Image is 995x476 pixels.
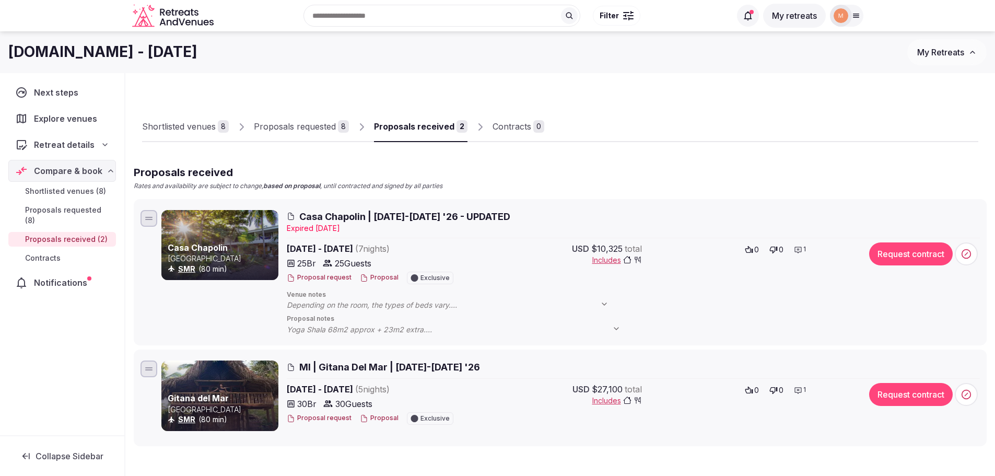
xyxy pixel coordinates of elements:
[168,404,276,415] p: [GEOGRAPHIC_DATA]
[132,4,216,28] a: Visit the homepage
[593,6,640,26] button: Filter
[34,165,102,177] span: Compare & book
[142,112,229,142] a: Shortlisted venues8
[134,165,442,180] h2: Proposals received
[779,245,783,255] span: 0
[456,120,467,133] div: 2
[142,120,216,133] div: Shortlisted venues
[287,383,471,396] span: [DATE] - [DATE]
[592,255,642,265] button: Includes
[834,8,848,23] img: moveinside.it
[572,383,590,396] span: USD
[263,182,320,190] strong: based on proposal
[420,275,450,281] span: Exclusive
[168,393,229,403] a: Gitana del Mar
[287,315,980,323] span: Proposal notes
[763,4,826,28] button: My retreats
[287,242,471,255] span: [DATE] - [DATE]
[36,451,103,461] span: Collapse Sidebar
[360,414,399,423] button: Proposal
[360,273,399,282] button: Proposal
[178,264,195,274] button: SMR
[8,232,116,247] a: Proposals received (2)
[25,253,61,263] span: Contracts
[338,120,349,133] div: 8
[754,385,759,396] span: 0
[254,112,349,142] a: Proposals requested8
[178,264,195,273] a: SMR
[8,203,116,228] a: Proposals requested (8)
[572,242,589,255] span: USD
[299,210,510,223] span: Casa Chapolin | [DATE]-[DATE] '26 - UPDATED
[8,251,116,265] a: Contracts
[218,120,229,133] div: 8
[591,242,623,255] span: $10,325
[742,383,762,398] button: 0
[907,39,987,65] button: My Retreats
[742,242,762,257] button: 0
[374,112,467,142] a: Proposals received2
[178,414,195,425] button: SMR
[134,182,442,191] p: Rates and availability are subject to change, , until contracted and signed by all parties
[34,276,91,289] span: Notifications
[763,10,826,21] a: My retreats
[600,10,619,21] span: Filter
[287,414,352,423] button: Proposal request
[766,383,787,398] button: 0
[297,398,317,410] span: 30 Br
[592,396,642,406] button: Includes
[287,273,352,282] button: Proposal request
[493,120,531,133] div: Contracts
[34,138,95,151] span: Retreat details
[493,112,544,142] a: Contracts0
[178,415,195,424] a: SMR
[779,385,783,396] span: 0
[8,82,116,103] a: Next steps
[533,120,544,133] div: 0
[420,415,450,422] span: Exclusive
[297,257,316,270] span: 25 Br
[132,4,216,28] svg: Retreats and Venues company logo
[25,186,106,196] span: Shortlisted venues (8)
[34,112,101,125] span: Explore venues
[34,86,83,99] span: Next steps
[287,300,619,310] span: Depending on the room, the types of beds vary. Check-in, check-out, and breakfast take place at [...
[8,108,116,130] a: Explore venues
[25,234,108,245] span: Proposals received (2)
[869,383,953,406] button: Request contract
[8,42,197,62] h1: [DOMAIN_NAME] - [DATE]
[168,253,276,264] p: [GEOGRAPHIC_DATA]
[592,383,623,396] span: $27,100
[625,242,642,255] span: total
[8,272,116,294] a: Notifications
[8,184,116,199] a: Shortlisted venues (8)
[287,223,980,234] div: Expire d [DATE]
[917,47,964,57] span: My Retreats
[335,398,372,410] span: 30 Guests
[168,414,276,425] div: (80 min)
[299,361,480,374] span: MI | Gitana Del Mar | [DATE]-[DATE] '26
[168,264,276,274] div: (80 min)
[869,242,953,265] button: Request contract
[287,291,980,299] span: Venue notes
[8,445,116,468] button: Collapse Sidebar
[25,205,112,226] span: Proposals requested (8)
[355,384,390,394] span: ( 5 night s )
[335,257,371,270] span: 25 Guests
[254,120,336,133] div: Proposals requested
[803,245,806,254] span: 1
[766,242,787,257] button: 0
[625,383,642,396] span: total
[754,245,759,255] span: 0
[355,243,390,254] span: ( 7 night s )
[803,386,806,394] span: 1
[168,242,228,253] a: Casa Chapolin
[287,324,631,335] span: Yoga Shala 68m2 approx + 23m2 extra. Activities (prices from 2025, may vary) Private Surf Class –...
[374,120,454,133] div: Proposals received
